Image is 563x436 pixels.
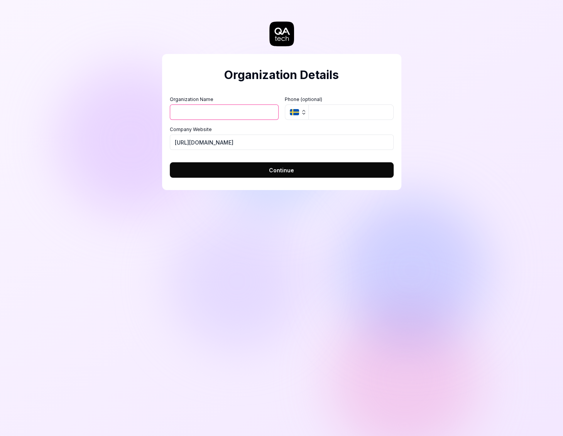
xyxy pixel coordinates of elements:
[269,166,294,174] span: Continue
[170,66,394,84] h2: Organization Details
[170,162,394,178] button: Continue
[170,135,394,150] input: https://
[170,96,279,103] label: Organization Name
[170,126,394,133] label: Company Website
[285,96,394,103] label: Phone (optional)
